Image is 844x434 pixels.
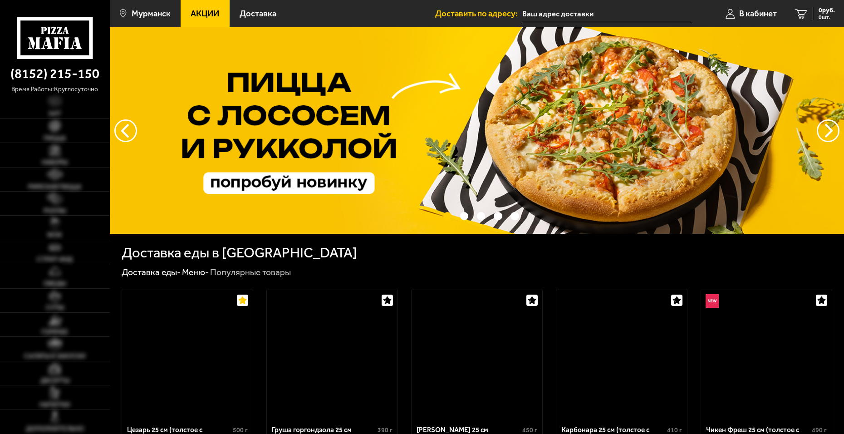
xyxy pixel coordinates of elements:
a: Цезарь 25 см (толстое с сыром) [122,290,253,419]
span: Обеды [44,281,66,287]
button: точки переключения [460,212,469,221]
span: 0 руб. [819,7,835,14]
img: Новинка [706,294,719,307]
span: Десерты [40,378,69,384]
span: 490 г [812,426,827,434]
span: Супы [46,305,64,311]
button: точки переключения [510,212,519,221]
button: точки переключения [443,212,452,221]
span: Пицца [44,135,66,142]
span: Наборы [42,159,68,166]
span: 500 г [233,426,248,434]
a: НовинкаЧикен Фреш 25 см (толстое с сыром) [701,290,832,419]
span: 410 г [667,426,682,434]
a: Груша горгондзола 25 см (толстое с сыром) [267,290,397,419]
button: следующий [114,119,137,142]
span: Хит [49,111,61,117]
span: 450 г [522,426,537,434]
button: предыдущий [817,119,839,142]
a: Доставка еды- [122,267,181,277]
span: Роллы [44,208,66,214]
span: Доставить по адресу: [435,10,522,18]
span: Акции [191,10,219,18]
button: точки переключения [477,212,486,221]
div: Популярные товары [210,266,291,278]
span: 0 шт. [819,15,835,20]
a: Карбонара 25 см (толстое с сыром) [556,290,687,419]
span: Римская пицца [28,184,81,190]
button: точки переключения [494,212,502,221]
span: Дополнительно [26,426,84,432]
span: Доставка [240,10,276,18]
span: В кабинет [739,10,777,18]
span: Салаты и закуски [24,353,85,360]
input: Ваш адрес доставки [522,5,691,22]
span: Стрит-фуд [37,256,73,263]
span: WOK [47,232,62,238]
span: Напитки [39,402,70,408]
span: Горячее [41,329,68,335]
span: Мурманск [132,10,171,18]
a: Чикен Барбекю 25 см (толстое с сыром) [412,290,542,419]
span: 390 г [378,426,393,434]
h1: Доставка еды в [GEOGRAPHIC_DATA] [122,246,357,260]
a: Меню- [182,267,209,277]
